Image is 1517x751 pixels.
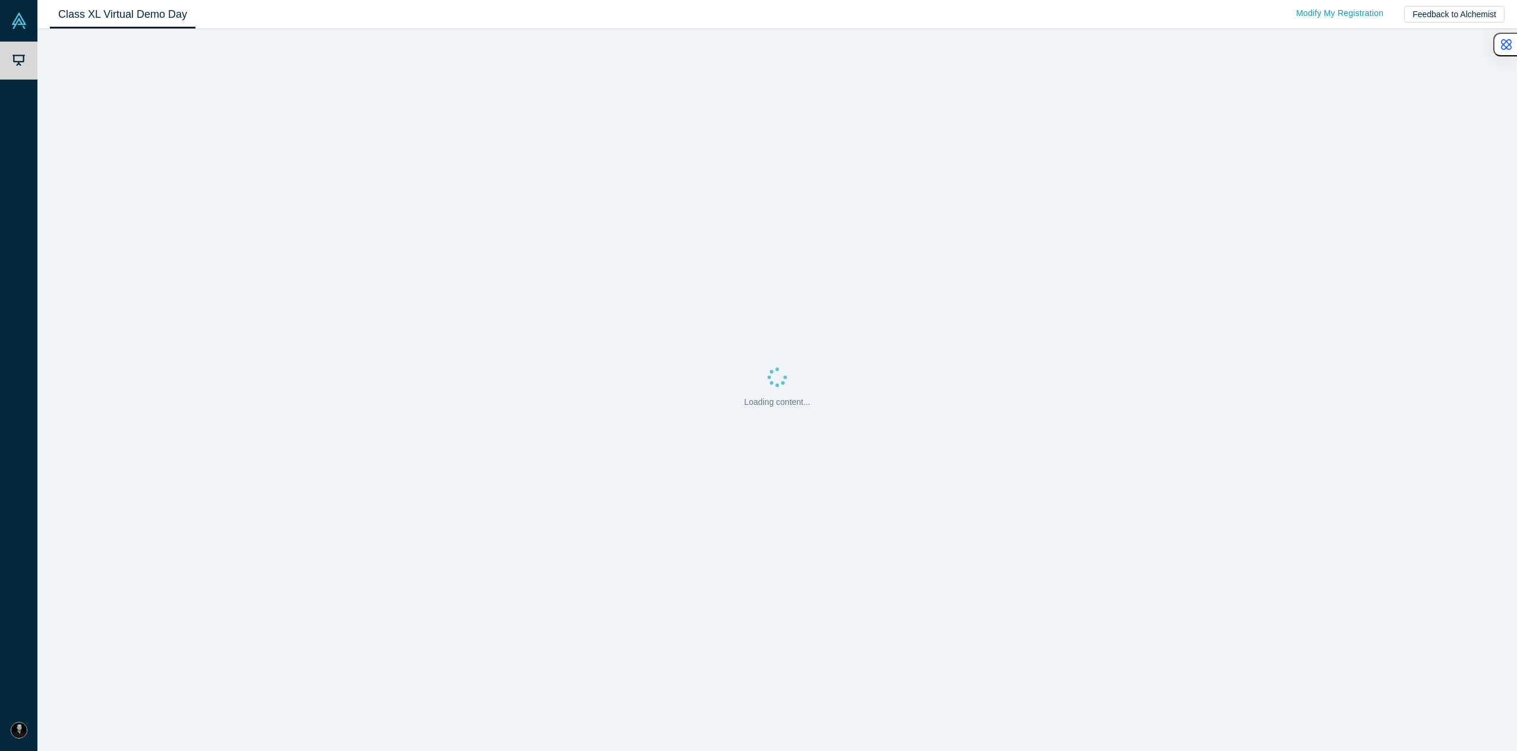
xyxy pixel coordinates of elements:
[1284,3,1396,24] a: Modify My Registration
[1404,6,1505,23] button: Feedback to Alchemist
[50,1,195,28] a: Class XL Virtual Demo Day
[11,12,27,29] img: Alchemist Vault Logo
[11,722,27,739] img: Anne Kwok's Account
[744,396,810,408] p: Loading content...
